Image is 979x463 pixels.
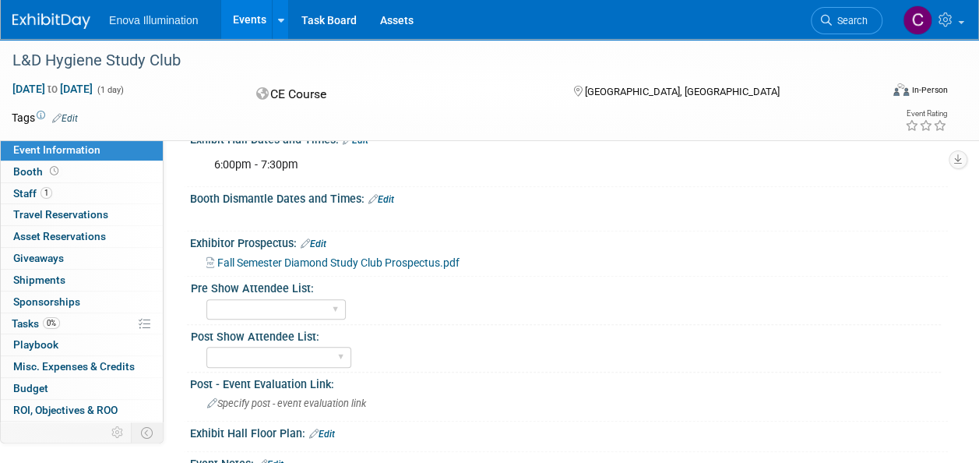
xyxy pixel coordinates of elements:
a: Giveaways [1,248,163,269]
a: Edit [309,429,335,440]
a: Fall Semester Diamond Study Club Prospectus.pdf [206,256,460,269]
a: Booth [1,161,163,182]
span: Fall Semester Diamond Study Club Prospectus.pdf [217,256,460,269]
a: Travel Reservations [1,204,163,225]
span: Specify post - event evaluation link [207,398,366,409]
a: Edit [301,239,326,249]
span: Event Information [13,143,100,156]
span: Playbook [13,338,58,351]
span: Budget [13,382,48,394]
div: Post - Event Evaluation Link: [190,373,948,392]
span: [GEOGRAPHIC_DATA], [GEOGRAPHIC_DATA] [585,86,780,97]
a: Edit [52,113,78,124]
span: Booth not reserved yet [47,165,62,177]
span: Search [832,15,868,27]
a: Asset Reservations [1,226,163,247]
div: 6:00pm - 7:30pm [203,150,798,181]
span: Misc. Expenses & Credits [13,360,135,373]
div: Exhibitor Prospectus: [190,231,948,252]
span: Sponsorships [13,295,80,308]
div: L&D Hygiene Study Club [7,47,868,75]
td: Toggle Event Tabs [132,422,164,443]
div: CE Course [252,81,548,108]
div: Pre Show Attendee List: [191,277,941,296]
div: Event Rating [905,110,947,118]
img: Colin Bushell [903,5,932,35]
a: Search [811,7,882,34]
span: (1 day) [96,85,124,95]
a: Misc. Expenses & Credits [1,356,163,377]
span: Tasks [12,317,60,330]
a: Edit [368,194,394,205]
span: Shipments [13,274,65,286]
span: Enova Illumination [109,14,198,27]
div: Event Format [812,81,948,104]
a: Budget [1,378,163,399]
span: Asset Reservations [13,230,106,242]
span: 1 [40,187,52,199]
a: Shipments [1,270,163,291]
span: Staff [13,187,52,200]
div: Booth Dismantle Dates and Times: [190,187,948,207]
a: Sponsorships [1,292,163,313]
div: Exhibit Hall Floor Plan: [190,422,948,442]
span: Travel Reservations [13,208,108,221]
div: In-Person [911,84,948,96]
span: 0% [43,317,60,329]
span: Giveaways [13,252,64,264]
a: Event Information [1,140,163,161]
span: Booth [13,165,62,178]
span: ROI, Objectives & ROO [13,404,118,416]
span: to [45,83,60,95]
td: Tags [12,110,78,125]
img: Format-Inperson.png [893,83,909,96]
a: Tasks0% [1,313,163,334]
span: [DATE] [DATE] [12,82,93,96]
a: ROI, Objectives & ROO [1,400,163,421]
a: Staff1 [1,183,163,204]
td: Personalize Event Tab Strip [104,422,132,443]
img: ExhibitDay [12,13,90,29]
a: Playbook [1,334,163,355]
div: Post Show Attendee List: [191,325,941,345]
